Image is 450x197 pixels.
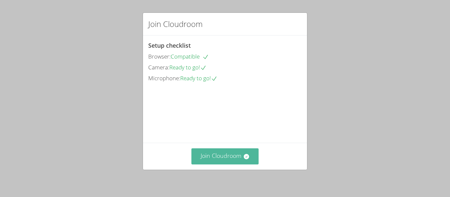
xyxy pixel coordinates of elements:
span: Ready to go! [169,63,207,71]
h2: Join Cloudroom [148,18,203,30]
span: Browser: [148,53,171,60]
span: Setup checklist [148,41,191,49]
span: Compatible [171,53,209,60]
span: Ready to go! [180,74,217,82]
span: Microphone: [148,74,180,82]
span: Camera: [148,63,169,71]
button: Join Cloudroom [191,148,259,164]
